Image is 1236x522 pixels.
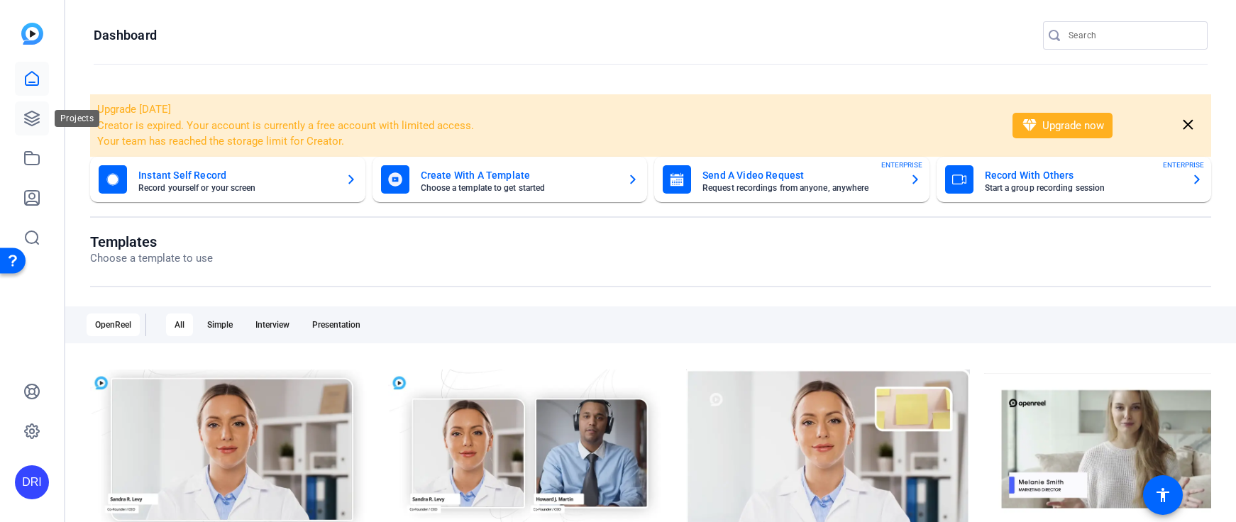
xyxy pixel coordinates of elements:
mat-card-title: Instant Self Record [138,167,334,184]
mat-card-subtitle: Record yourself or your screen [138,184,334,192]
mat-card-title: Record With Others [985,167,1181,184]
div: DRI [15,465,49,499]
span: ENTERPRISE [881,160,922,170]
h1: Templates [90,233,213,250]
mat-card-title: Create With A Template [421,167,617,184]
mat-card-subtitle: Choose a template to get started [421,184,617,192]
div: Presentation [304,313,369,336]
span: Upgrade [DATE] [97,103,171,116]
img: blue-gradient.svg [21,23,43,45]
button: Instant Self RecordRecord yourself or your screen [90,157,365,202]
button: Send A Video RequestRequest recordings from anyone, anywhereENTERPRISE [654,157,929,202]
li: Your team has reached the storage limit for Creator. [97,133,994,150]
mat-icon: diamond [1021,117,1038,134]
mat-card-title: Send A Video Request [702,167,898,184]
li: Creator is expired. Your account is currently a free account with limited access. [97,118,994,134]
div: Interview [247,313,298,336]
div: Simple [199,313,241,336]
mat-icon: close [1179,116,1197,134]
mat-icon: accessibility [1154,487,1171,504]
mat-card-subtitle: Start a group recording session [985,184,1181,192]
button: Create With A TemplateChoose a template to get started [373,157,648,202]
span: ENTERPRISE [1163,160,1204,170]
h1: Dashboard [94,27,157,44]
div: Projects [55,110,99,127]
input: Search [1069,27,1196,44]
mat-card-subtitle: Request recordings from anyone, anywhere [702,184,898,192]
button: Record With OthersStart a group recording sessionENTERPRISE [937,157,1212,202]
button: Upgrade now [1012,113,1113,138]
p: Choose a template to use [90,250,213,267]
div: OpenReel [87,313,140,336]
div: All [166,313,193,336]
